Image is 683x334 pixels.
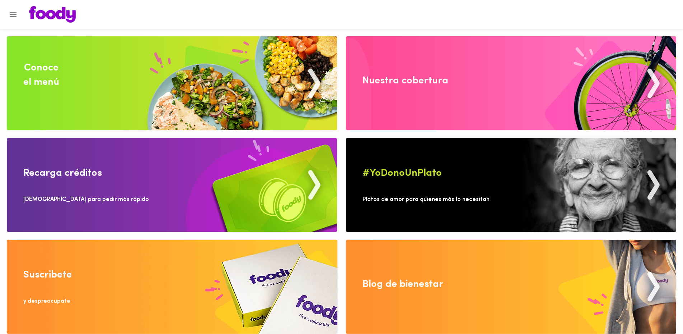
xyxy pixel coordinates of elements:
div: Blog de bienestar [362,277,443,292]
img: Conoce el menu [7,36,337,130]
img: Blog de bienestar [346,240,676,334]
img: logo.png [29,6,76,23]
div: y despreocupate [23,297,70,306]
div: #YoDonoUnPlato [362,166,442,180]
button: Menu [4,6,22,23]
div: Conoce el menú [23,61,59,90]
div: [DEMOGRAPHIC_DATA] para pedir más rápido [23,196,149,204]
img: Recarga Creditos [7,138,337,232]
div: Nuestra cobertura [362,74,448,88]
div: Suscribete [23,268,72,282]
img: Disfruta bajar de peso [7,240,337,334]
div: Platos de amor para quienes más lo necesitan [362,196,490,204]
div: Recarga créditos [23,166,102,180]
img: Yo Dono un Plato [346,138,676,232]
iframe: Messagebird Livechat Widget [641,292,676,327]
img: Nuestra cobertura [346,36,676,130]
